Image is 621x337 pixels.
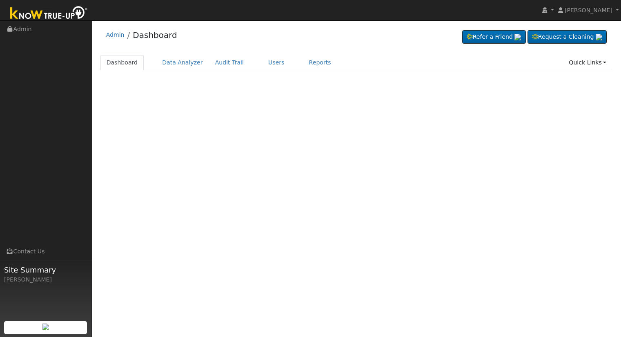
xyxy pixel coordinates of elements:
img: Know True-Up [6,4,92,23]
a: Quick Links [563,55,612,70]
a: Refer a Friend [462,30,526,44]
img: retrieve [596,34,602,40]
a: Request a Cleaning [528,30,607,44]
a: Admin [106,31,125,38]
img: retrieve [42,324,49,330]
a: Dashboard [133,30,177,40]
a: Audit Trail [209,55,250,70]
div: [PERSON_NAME] [4,275,87,284]
img: retrieve [514,34,521,40]
a: Users [262,55,291,70]
span: [PERSON_NAME] [565,7,612,13]
span: Site Summary [4,264,87,275]
a: Reports [303,55,337,70]
a: Dashboard [100,55,144,70]
a: Data Analyzer [156,55,209,70]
